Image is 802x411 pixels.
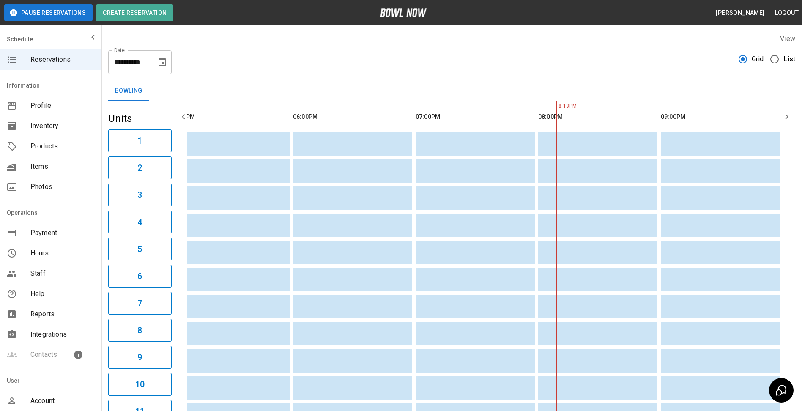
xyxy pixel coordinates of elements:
[137,188,142,202] h6: 3
[772,5,802,21] button: Logout
[108,81,795,101] div: inventory tabs
[137,323,142,337] h6: 8
[380,8,427,17] img: logo
[108,129,172,152] button: 1
[137,161,142,175] h6: 2
[30,182,95,192] span: Photos
[108,112,172,125] h5: Units
[30,289,95,299] span: Help
[108,156,172,179] button: 2
[780,35,795,43] label: View
[30,228,95,238] span: Payment
[137,242,142,256] h6: 5
[108,319,172,342] button: 8
[538,105,657,129] th: 08:00PM
[30,309,95,319] span: Reports
[783,54,795,64] span: List
[4,4,93,21] button: Pause Reservations
[661,105,780,129] th: 09:00PM
[752,54,764,64] span: Grid
[712,5,768,21] button: [PERSON_NAME]
[137,351,142,364] h6: 9
[108,346,172,369] button: 9
[293,105,412,129] th: 06:00PM
[30,162,95,172] span: Items
[108,211,172,233] button: 4
[137,269,142,283] h6: 6
[556,102,558,111] span: 8:13PM
[30,269,95,279] span: Staff
[30,101,95,111] span: Profile
[135,378,145,391] h6: 10
[108,81,149,101] button: Bowling
[30,248,95,258] span: Hours
[108,265,172,288] button: 6
[137,296,142,310] h6: 7
[108,373,172,396] button: 10
[154,54,171,71] button: Choose date, selected date is Aug 20, 2025
[30,55,95,65] span: Reservations
[96,4,173,21] button: Create Reservation
[30,121,95,131] span: Inventory
[30,329,95,340] span: Integrations
[30,141,95,151] span: Products
[108,238,172,260] button: 5
[137,215,142,229] h6: 4
[108,292,172,315] button: 7
[108,184,172,206] button: 3
[416,105,535,129] th: 07:00PM
[137,134,142,148] h6: 1
[30,396,95,406] span: Account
